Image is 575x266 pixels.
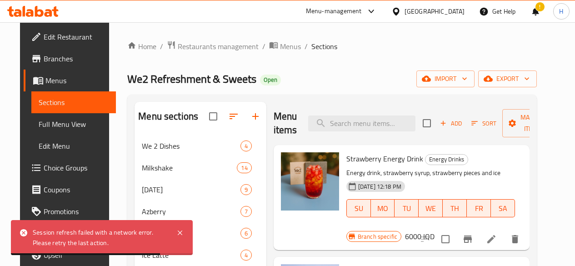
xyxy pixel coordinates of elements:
[417,114,436,133] span: Select section
[241,186,251,194] span: 9
[422,202,439,215] span: WE
[39,141,109,151] span: Edit Menu
[31,91,116,113] a: Sections
[395,199,419,217] button: TU
[241,142,251,151] span: 4
[142,141,240,151] span: We 2 Dishes
[167,40,259,52] a: Restaurants management
[405,230,435,243] h6: 6000 IQD
[350,202,367,215] span: SU
[262,41,265,52] li: /
[308,115,415,131] input: search
[24,26,116,48] a: Edit Restaurant
[504,228,526,250] button: delete
[510,112,556,135] span: Manage items
[436,116,465,130] button: Add
[269,40,301,52] a: Menus
[424,73,467,85] span: import
[204,107,223,126] span: Select all sections
[416,70,475,87] button: import
[142,206,240,217] div: Azberry
[419,199,443,217] button: WE
[470,202,487,215] span: FR
[127,40,537,52] nav: breadcrumb
[306,6,362,17] div: Menu-management
[405,6,465,16] div: [GEOGRAPHIC_DATA]
[45,75,109,86] span: Menus
[469,116,499,130] button: Sort
[24,244,116,266] a: Upsell
[436,116,465,130] span: Add item
[425,154,468,165] span: Energy Drinks
[495,202,511,215] span: SA
[260,75,281,85] div: Open
[245,105,266,127] button: Add section
[446,202,463,215] span: TH
[281,152,339,211] img: Strawberry Energy Drink
[346,167,515,179] p: Energy drink, strawberry syrup, strawberry pieces and ice
[465,116,502,130] span: Sort items
[44,184,109,195] span: Coupons
[240,141,252,151] div: items
[240,184,252,195] div: items
[241,251,251,260] span: 4
[311,41,337,52] span: Sections
[24,179,116,201] a: Coupons
[502,109,563,137] button: Manage items
[375,202,391,215] span: MO
[135,179,266,201] div: [DATE]9
[160,41,163,52] li: /
[142,162,237,173] span: Milkshake
[178,41,259,52] span: Restaurants management
[305,41,308,52] li: /
[240,250,252,261] div: items
[39,97,109,108] span: Sections
[44,31,109,42] span: Edit Restaurant
[223,105,245,127] span: Sort sections
[135,201,266,222] div: Azberry7
[24,201,116,222] a: Promotions
[398,202,415,215] span: TU
[127,41,156,52] a: Home
[31,135,116,157] a: Edit Menu
[260,76,281,84] span: Open
[135,244,266,266] div: Ice Latte4
[31,113,116,135] a: Full Menu View
[425,154,468,165] div: Energy Drinks
[237,164,251,172] span: 14
[138,110,198,123] h2: Menu sections
[280,41,301,52] span: Menus
[44,250,109,261] span: Upsell
[443,199,467,217] button: TH
[467,199,491,217] button: FR
[486,234,497,245] a: Edit menu item
[142,184,240,195] span: [DATE]
[457,228,479,250] button: Branch-specific-item
[241,229,251,238] span: 6
[240,228,252,239] div: items
[478,70,537,87] button: export
[24,48,116,70] a: Branches
[371,199,395,217] button: MO
[44,53,109,64] span: Branches
[471,118,496,129] span: Sort
[24,70,116,91] a: Menus
[237,162,251,173] div: items
[135,135,266,157] div: We 2 Dishes4
[439,118,463,129] span: Add
[240,206,252,217] div: items
[346,152,423,166] span: Strawberry Energy Drink
[33,227,167,248] div: Session refresh failed with a network error. Please retry the last action.
[142,184,240,195] div: Sunday
[135,222,266,244] div: Frappuccino6
[135,157,266,179] div: Milkshake14
[44,162,109,173] span: Choice Groups
[127,69,256,89] span: We2 Refreshment & Sweets
[24,157,116,179] a: Choice Groups
[39,119,109,130] span: Full Menu View
[44,206,109,217] span: Promotions
[355,182,405,191] span: [DATE] 12:18 PM
[559,6,563,16] span: H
